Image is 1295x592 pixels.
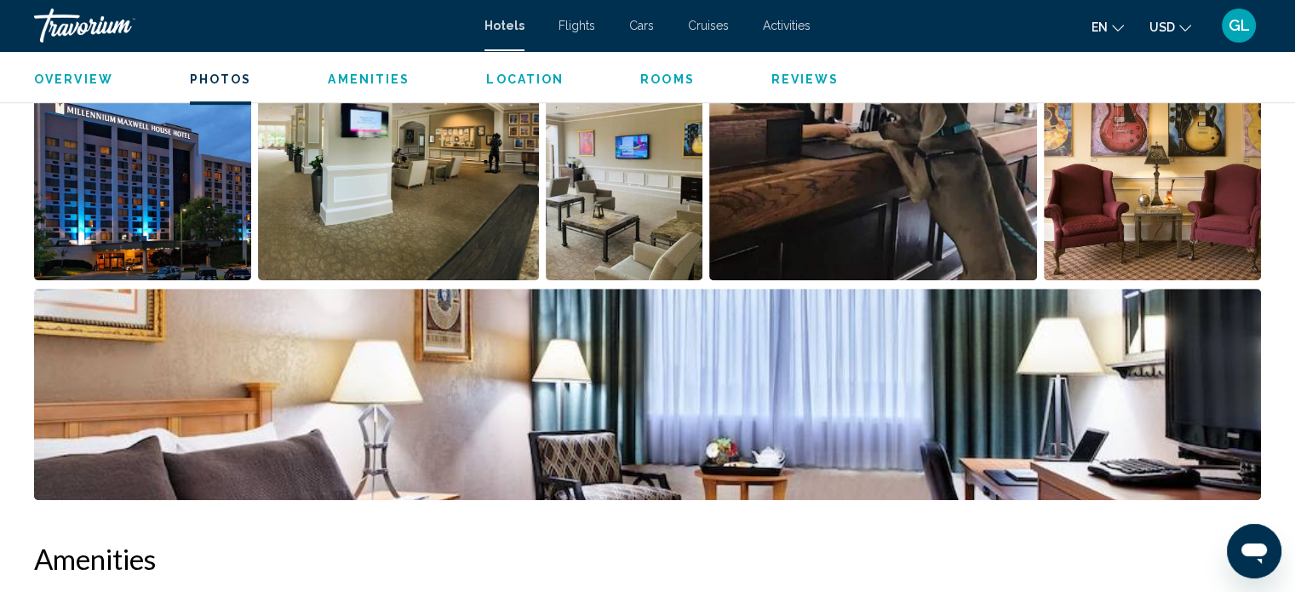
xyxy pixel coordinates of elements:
span: Overview [34,72,113,86]
button: Location [486,72,564,87]
button: Open full-screen image slider [546,68,703,281]
span: Location [486,72,564,86]
button: Open full-screen image slider [258,68,539,281]
button: User Menu [1217,8,1261,43]
button: Rooms [640,72,695,87]
span: Rooms [640,72,695,86]
button: Change currency [1149,14,1191,39]
button: Open full-screen image slider [709,68,1037,281]
iframe: Button to launch messaging window [1227,524,1281,578]
span: GL [1229,17,1250,34]
span: Reviews [771,72,839,86]
button: Open full-screen image slider [34,288,1261,501]
button: Photos [190,72,252,87]
button: Overview [34,72,113,87]
button: Open full-screen image slider [1044,68,1261,281]
button: Open full-screen image slider [34,68,251,281]
button: Change language [1092,14,1124,39]
h2: Amenities [34,542,1261,576]
span: USD [1149,20,1175,34]
a: Cruises [688,19,729,32]
a: Activities [763,19,811,32]
button: Amenities [328,72,410,87]
span: en [1092,20,1108,34]
span: Photos [190,72,252,86]
button: Reviews [771,72,839,87]
a: Cars [629,19,654,32]
a: Flights [559,19,595,32]
span: Amenities [328,72,410,86]
a: Travorium [34,9,467,43]
a: Hotels [484,19,524,32]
